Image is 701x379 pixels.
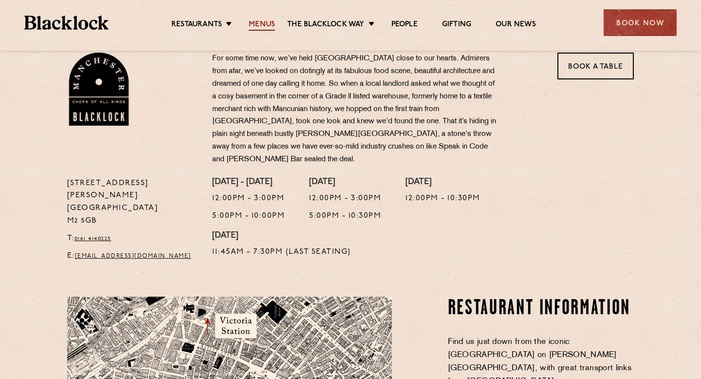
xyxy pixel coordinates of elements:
[309,210,381,223] p: 5:00pm - 10:30pm
[557,53,634,79] a: Book a Table
[212,53,499,166] p: For some time now, we’ve held [GEOGRAPHIC_DATA] close to our hearts. Admirers from afar, we’ve lo...
[212,246,351,259] p: 11:45am - 7:30pm (Last Seating)
[75,253,191,259] a: [EMAIL_ADDRESS][DOMAIN_NAME]
[448,297,634,321] h2: Restaurant Information
[406,177,480,188] h4: [DATE]
[212,231,351,242] h4: [DATE]
[442,20,471,31] a: Gifting
[604,9,677,36] div: Book Now
[249,20,275,31] a: Menus
[212,210,285,223] p: 5:00pm - 10:00pm
[212,177,285,188] h4: [DATE] - [DATE]
[67,53,131,126] img: BL_Manchester_Logo-bleed.png
[391,20,418,31] a: People
[406,192,480,205] p: 12:00pm - 10:30pm
[74,236,111,242] a: 0161 4140225
[24,16,109,30] img: BL_Textured_Logo-footer-cropped.svg
[67,177,198,228] p: [STREET_ADDRESS][PERSON_NAME] [GEOGRAPHIC_DATA] M2 5GB
[287,20,364,31] a: The Blacklock Way
[171,20,222,31] a: Restaurants
[212,192,285,205] p: 12:00pm - 3:00pm
[67,232,198,245] p: T:
[496,20,536,31] a: Our News
[67,250,198,263] p: E:
[309,177,381,188] h4: [DATE]
[309,192,381,205] p: 12:00pm - 3:00pm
